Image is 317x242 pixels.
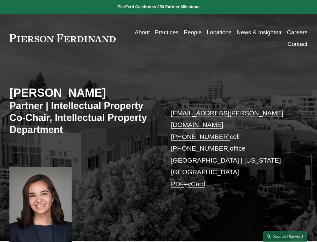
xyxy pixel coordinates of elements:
a: Careers [287,26,307,38]
a: PDF [171,180,184,187]
a: Locations [207,26,232,38]
a: Practices [155,26,179,38]
h3: Partner | Intellectual Property Co-Chair, Intellectual Property Department [9,100,158,135]
a: About [135,26,150,38]
h2: [PERSON_NAME] [9,86,158,100]
a: Search this site [263,231,307,242]
span: News & Insights [237,27,278,37]
a: folder dropdown [237,26,282,38]
a: vCard [188,180,205,187]
a: [PHONE_NUMBER] [171,133,230,140]
p: cell office [GEOGRAPHIC_DATA] | [US_STATE][GEOGRAPHIC_DATA] – [171,107,295,190]
a: Contact [287,38,307,50]
a: [EMAIL_ADDRESS][PERSON_NAME][DOMAIN_NAME] [171,109,283,129]
a: [PHONE_NUMBER] [171,145,230,152]
a: People [184,26,202,38]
